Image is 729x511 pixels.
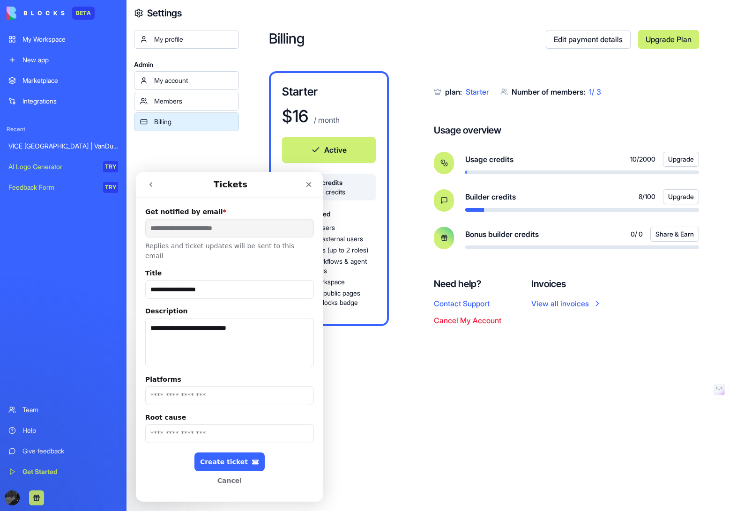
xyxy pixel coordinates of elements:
h2: Billing [269,30,546,49]
p: / month [312,114,340,126]
a: AI Logo GeneratorTRY [3,157,124,176]
a: Integrations [3,92,124,111]
img: ACg8ocIC02AM82b_PQWoQHY4_y8Bz4HnqTxHy9XYMH8eAwdrtc_iDI8=s96-c [5,490,20,505]
span: 1 / 3 [589,87,601,96]
a: Edit payment details [546,30,631,49]
span: plan: [445,87,462,96]
span: User roles (up to 2 roles) [295,245,368,255]
div: New app [22,55,118,65]
a: Team [3,400,124,419]
a: My account [134,71,239,90]
span: Recent [3,126,124,133]
span: 8 / 100 [639,192,655,201]
iframe: Intercom live chat [136,172,323,502]
div: Team [22,405,118,415]
div: Give feedback [22,446,118,456]
span: Usage credits [465,154,513,165]
h4: Settings [147,7,182,20]
span: 100 builder credits [290,178,368,187]
div: Billing [154,117,233,126]
a: Members [134,92,239,111]
a: My Workspace [3,30,124,49]
a: Starter$16 / monthActive100builder credits2000usage creditsWhat's includedUp to 3 usersUp to 10 e... [269,71,389,326]
a: New app [3,51,124,69]
a: VICE [GEOGRAPHIC_DATA] | VanDutch 55 [3,137,124,156]
h4: Invoices [531,277,602,290]
button: Cancel My Account [434,315,501,326]
div: Get Started [22,467,118,476]
span: 0 / 0 [631,230,643,239]
a: My profile [134,30,239,49]
button: Share & Earn [650,227,699,242]
button: Upgrade [663,189,699,204]
a: View all invoices [531,298,602,309]
a: BETA [7,7,95,20]
span: Portals & public pages without Blocks badge [295,289,376,307]
h3: Starter [282,84,376,99]
div: Feedback Form [8,183,97,192]
button: Upgrade [663,152,699,167]
h4: Usage overview [434,124,501,137]
div: TRY [103,161,118,172]
span: Basic workflows & agent capabilities [295,257,376,275]
a: Upgrade Plan [638,30,699,49]
div: My Workspace [22,35,118,44]
a: Give feedback [3,442,124,460]
span: 10 / 2000 [630,155,655,164]
span: Number of members: [512,87,585,96]
div: Help [22,426,118,435]
span: Starter [466,87,489,96]
span: 2000 usage credits [290,187,368,197]
span: Admin [134,60,239,69]
img: logo [7,7,65,20]
div: Members [154,96,233,106]
div: AI Logo Generator [8,162,97,171]
div: My profile [154,35,233,44]
div: BETA [72,7,95,20]
a: Help [3,421,124,440]
div: Marketplace [22,76,118,85]
div: Integrations [22,96,118,106]
a: Billing [134,112,239,131]
button: Active [282,137,376,163]
div: TRY [103,182,118,193]
h4: Need help? [434,277,501,290]
span: Up to 10 external users [295,234,363,244]
div: My account [154,76,233,85]
a: Marketplace [3,71,124,90]
h1: $ 16 [282,107,308,126]
div: VICE [GEOGRAPHIC_DATA] | VanDutch 55 [8,141,118,151]
button: Contact Support [434,298,490,309]
span: Builder credits [465,191,516,202]
a: Feedback FormTRY [3,178,124,197]
a: Get Started [3,462,124,481]
span: Bonus builder credits [465,229,539,240]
